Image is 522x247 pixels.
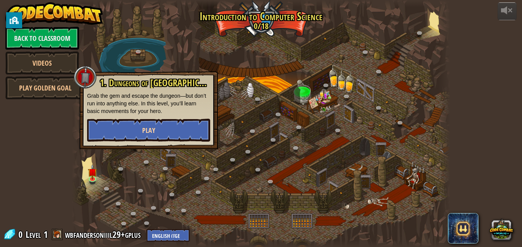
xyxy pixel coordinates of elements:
[5,2,103,25] img: CodeCombat - Learn how to code by playing a game
[87,119,210,142] button: Play
[18,228,25,241] span: 0
[498,2,517,20] button: Adjust volume
[5,27,79,50] a: Back to Classroom
[65,228,143,241] a: wbfandersoniiil29+gplus
[142,126,155,135] span: Play
[5,52,79,74] a: Videos
[100,76,224,89] span: 1. Dungeons of [GEOGRAPHIC_DATA]
[88,164,97,179] img: level-banner-unstarted.png
[87,92,210,115] p: Grab the gem and escape the dungeon—but don’t run into anything else. In this level, you’ll learn...
[6,12,22,28] button: privacy banner
[44,228,48,241] span: 1
[5,76,86,99] a: Play Golden Goal
[26,228,41,241] span: Level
